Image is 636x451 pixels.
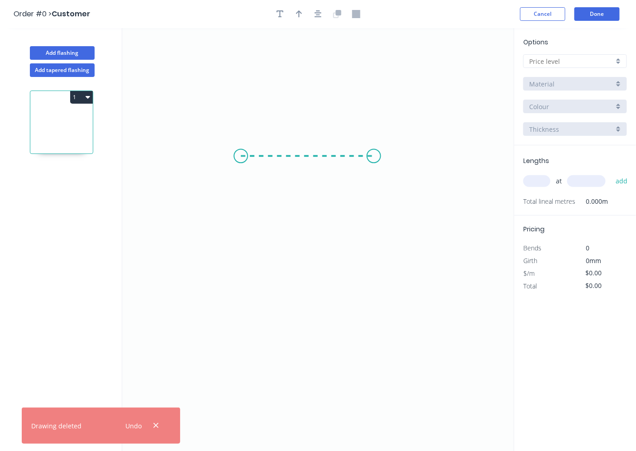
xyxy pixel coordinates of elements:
span: Girth [523,256,537,265]
span: Bends [523,244,541,252]
span: Total [523,282,537,290]
span: Order #0 > [14,9,52,19]
button: 1 [70,91,93,104]
span: Lengths [523,156,549,165]
span: $/m [523,269,535,278]
div: Drawing deleted [31,421,81,431]
span: 0mm [586,256,602,265]
button: Cancel [520,7,565,21]
button: add [611,173,632,189]
span: 0 [586,244,590,252]
button: Add tapered flashing [30,63,95,77]
span: 0.000m [575,195,608,208]
button: Undo [121,420,147,432]
span: Pricing [523,225,545,234]
span: Colour [529,102,549,111]
input: Price level [529,57,614,66]
button: Add flashing [30,46,95,60]
span: Material [529,79,555,89]
span: Customer [52,9,90,19]
span: Thickness [529,125,559,134]
button: Done [574,7,620,21]
span: at [556,175,562,187]
span: Options [523,38,548,47]
span: Total lineal metres [523,195,575,208]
